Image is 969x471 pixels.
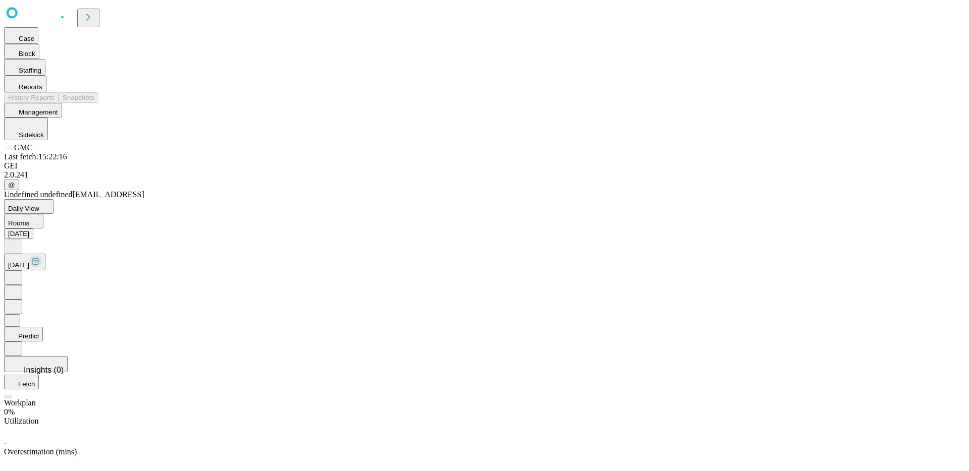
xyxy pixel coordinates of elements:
[4,228,33,239] button: [DATE]
[4,27,38,44] button: Case
[8,261,29,269] span: [DATE]
[19,50,35,57] span: Block
[19,108,58,116] span: Management
[19,67,41,74] span: Staffing
[4,103,62,117] button: Management
[4,375,39,389] button: Fetch
[8,205,39,212] span: Daily View
[4,214,43,228] button: Rooms
[4,199,53,214] button: Daily View
[4,180,19,190] button: @
[4,117,48,140] button: Sidekick
[4,190,73,199] span: Undefined undefined
[4,407,15,416] span: 0%
[8,181,15,189] span: @
[4,161,965,170] div: GEI
[4,356,68,372] button: Insights (0)
[4,44,39,59] button: Block
[19,35,34,42] span: Case
[19,131,44,139] span: Sidekick
[24,366,64,374] span: Insights (0)
[19,83,42,91] span: Reports
[4,438,7,447] span: -
[4,152,67,161] span: Last fetch: 15:22:16
[4,447,77,456] span: Overestimation (mins)
[4,417,38,425] span: Utilization
[4,398,36,407] span: Workplan
[4,59,45,76] button: Staffing
[8,219,29,227] span: Rooms
[4,92,59,103] button: History Reports
[4,254,45,270] button: [DATE]
[4,170,965,180] div: 2.0.241
[14,143,32,152] span: GMC
[4,327,43,341] button: Predict
[73,190,144,199] span: [EMAIL_ADDRESS]
[4,76,46,92] button: Reports
[59,92,98,103] button: Snapshots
